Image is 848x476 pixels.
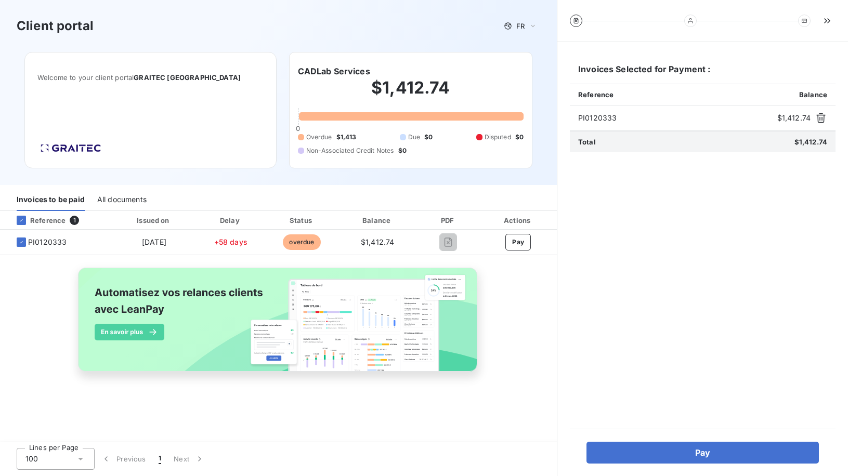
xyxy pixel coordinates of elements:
[515,133,524,142] span: $0
[424,133,433,142] span: $0
[361,237,394,246] span: $1,412.74
[578,90,614,99] span: Reference
[69,261,489,389] img: banner
[298,77,524,109] h2: $1,412.74
[794,138,827,146] span: $1,412.74
[70,216,79,225] span: 1
[283,234,320,250] span: overdue
[777,113,811,123] span: $1,412.74
[481,215,555,226] div: Actions
[37,141,104,155] img: Company logo
[398,146,407,155] span: $0
[17,17,94,35] h3: Client portal
[17,189,85,211] div: Invoices to be paid
[95,448,152,470] button: Previous
[167,448,211,470] button: Next
[142,237,166,246] span: [DATE]
[570,63,836,84] h6: Invoices Selected for Payment :
[134,73,241,82] span: GRAITEC [GEOGRAPHIC_DATA]
[586,442,819,464] button: Pay
[296,124,300,133] span: 0
[152,448,167,470] button: 1
[578,138,596,146] span: Total
[485,133,511,142] span: Disputed
[306,133,332,142] span: Overdue
[268,215,336,226] div: Status
[505,234,531,250] button: Pay
[578,113,773,123] span: PI0120333
[8,216,66,225] div: Reference
[37,73,264,82] span: Welcome to your client portal
[198,215,264,226] div: Delay
[298,65,370,77] h6: CADLab Services
[306,146,394,155] span: Non-Associated Credit Notes
[336,133,357,142] span: $1,413
[159,454,161,464] span: 1
[799,90,827,99] span: Balance
[419,215,477,226] div: PDF
[28,237,67,247] span: PI0120333
[340,215,415,226] div: Balance
[97,189,147,211] div: All documents
[114,215,194,226] div: Issued on
[516,22,525,30] span: FR
[25,454,38,464] span: 100
[408,133,420,142] span: Due
[214,237,247,246] span: +58 days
